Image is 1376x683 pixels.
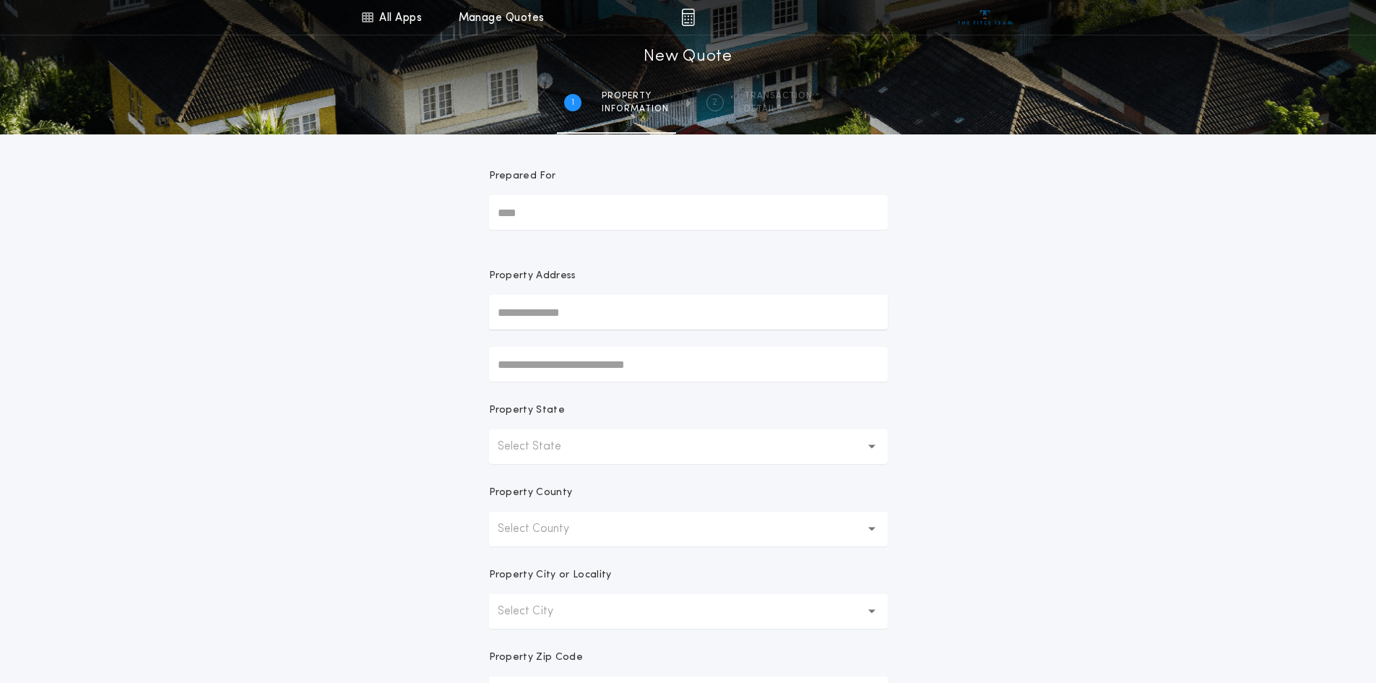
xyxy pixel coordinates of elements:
h2: 1 [571,97,574,108]
p: Select City [498,603,576,620]
h1: New Quote [644,46,732,69]
p: Property City or Locality [489,568,612,583]
span: information [602,103,669,115]
input: Prepared For [489,195,888,230]
img: vs-icon [958,10,1012,25]
button: Select City [489,594,888,629]
span: Property [602,90,669,102]
p: Property Address [489,269,888,283]
button: Select State [489,429,888,464]
p: Select County [498,520,592,538]
p: Select State [498,438,584,455]
p: Property County [489,486,573,500]
h2: 2 [712,97,717,108]
button: Select County [489,512,888,546]
img: img [681,9,695,26]
span: details [744,103,813,115]
p: Property Zip Code [489,650,583,665]
span: Transaction [744,90,813,102]
p: Property State [489,403,565,418]
p: Prepared For [489,169,556,184]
